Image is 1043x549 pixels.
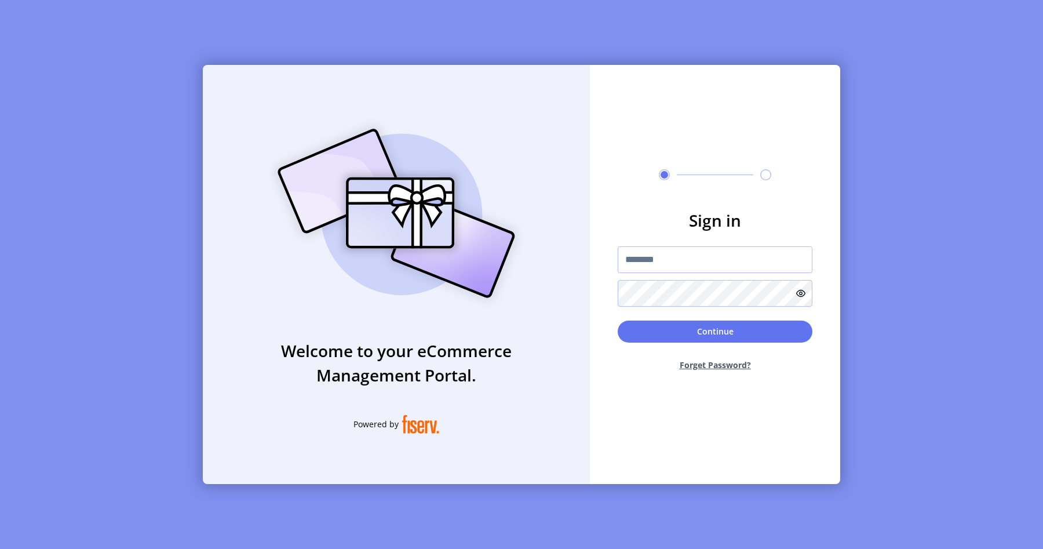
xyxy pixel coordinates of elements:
button: Forget Password? [618,350,812,380]
span: Powered by [353,418,399,430]
h3: Sign in [618,208,812,232]
button: Continue [618,321,812,343]
img: card_Illustration.svg [260,116,533,311]
h3: Welcome to your eCommerce Management Portal. [203,339,590,387]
